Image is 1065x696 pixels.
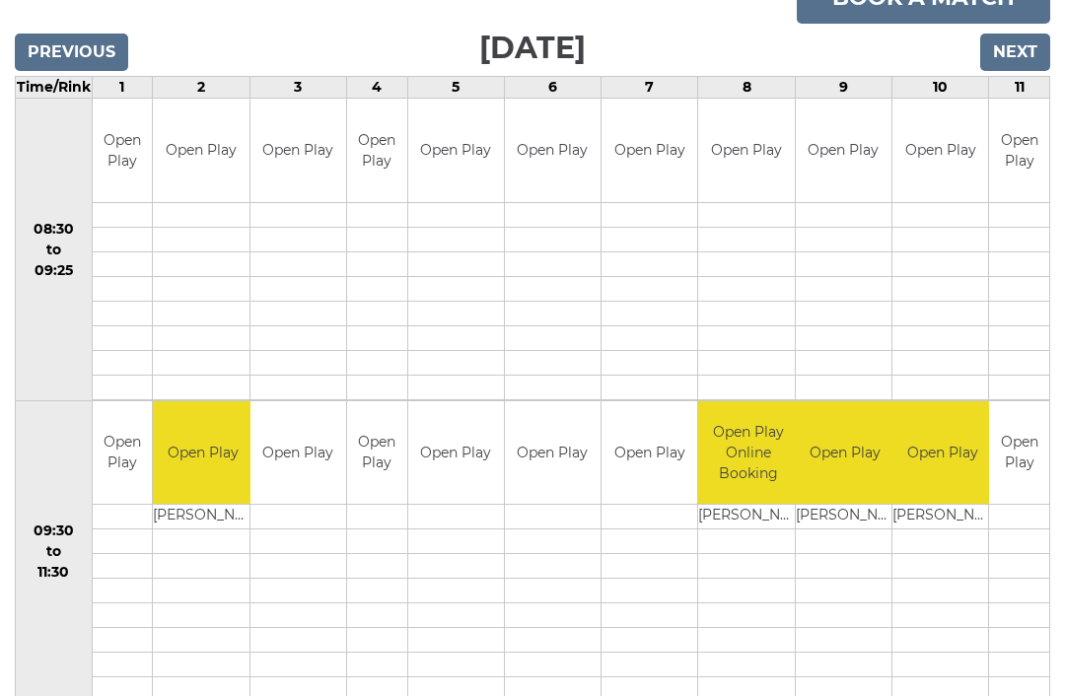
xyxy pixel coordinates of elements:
[250,401,346,505] td: Open Play
[504,77,601,99] td: 6
[249,77,346,99] td: 3
[698,99,794,202] td: Open Play
[980,34,1050,71] input: Next
[153,99,248,202] td: Open Play
[408,401,504,505] td: Open Play
[250,99,346,202] td: Open Play
[602,401,697,505] td: Open Play
[16,99,93,401] td: 08:30 to 09:25
[892,401,992,505] td: Open Play
[698,505,798,529] td: [PERSON_NAME]
[892,505,992,529] td: [PERSON_NAME]
[153,77,249,99] td: 2
[698,401,798,505] td: Open Play Online Booking
[796,401,895,505] td: Open Play
[347,99,407,202] td: Open Play
[795,77,891,99] td: 9
[602,77,698,99] td: 7
[153,505,252,529] td: [PERSON_NAME]
[16,77,93,99] td: Time/Rink
[505,99,601,202] td: Open Play
[347,401,407,505] td: Open Play
[892,77,989,99] td: 10
[698,77,795,99] td: 8
[15,34,128,71] input: Previous
[989,401,1049,505] td: Open Play
[407,77,504,99] td: 5
[989,99,1049,202] td: Open Play
[93,99,153,202] td: Open Play
[346,77,407,99] td: 4
[989,77,1050,99] td: 11
[602,99,697,202] td: Open Play
[92,77,153,99] td: 1
[93,401,153,505] td: Open Play
[796,99,891,202] td: Open Play
[892,99,988,202] td: Open Play
[408,99,504,202] td: Open Play
[505,401,601,505] td: Open Play
[796,505,895,529] td: [PERSON_NAME]
[153,401,252,505] td: Open Play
